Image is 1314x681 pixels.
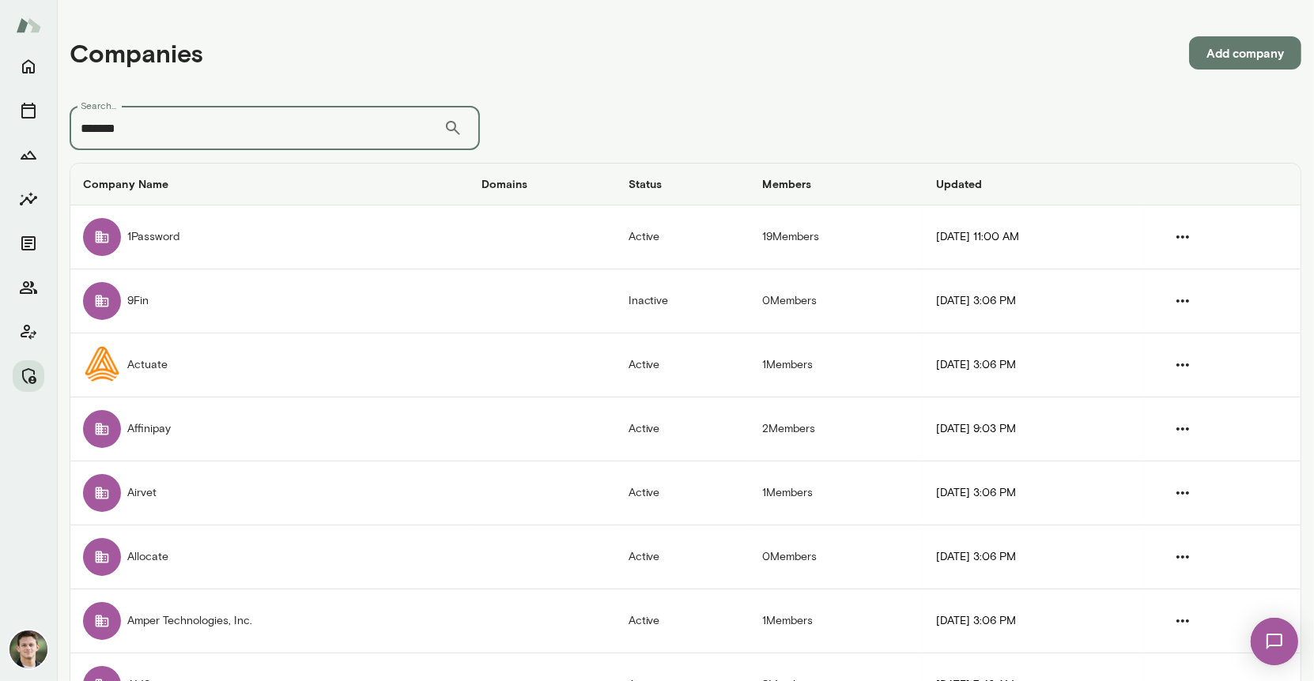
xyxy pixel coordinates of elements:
button: Manage [13,360,44,392]
button: Client app [13,316,44,348]
td: 0 Members [750,525,923,589]
td: Active [616,397,750,461]
button: Growth Plan [13,139,44,171]
td: 1Password [70,205,469,269]
label: Search... [81,99,117,112]
td: 19 Members [750,205,923,269]
td: [DATE] 9:03 PM [923,397,1146,461]
td: 1 Members [750,589,923,653]
td: Active [616,525,750,589]
td: Amper Technologies, Inc. [70,589,469,653]
button: Members [13,272,44,303]
td: Active [616,333,750,397]
button: Sessions [13,95,44,126]
button: Documents [13,228,44,259]
button: Add company [1189,36,1301,70]
td: [DATE] 3:06 PM [923,589,1146,653]
h6: Company Name [83,176,456,192]
td: [DATE] 3:06 PM [923,525,1146,589]
h6: Domains [481,176,603,192]
td: Actuate [70,333,469,397]
td: Allocate [70,525,469,589]
img: Alex Marcus [9,630,47,668]
h4: Companies [70,38,203,68]
td: 1 Members [750,333,923,397]
h6: Members [763,176,911,192]
td: Active [616,461,750,525]
td: [DATE] 3:06 PM [923,333,1146,397]
h6: Status [629,176,738,192]
td: [DATE] 11:00 AM [923,205,1146,269]
button: Insights [13,183,44,215]
td: Airvet [70,461,469,525]
td: 9Fin [70,269,469,333]
td: 2 Members [750,397,923,461]
td: Active [616,589,750,653]
td: [DATE] 3:06 PM [923,461,1146,525]
td: Inactive [616,269,750,333]
h6: Updated [936,176,1133,192]
td: [DATE] 3:06 PM [923,269,1146,333]
td: Active [616,205,750,269]
td: 0 Members [750,269,923,333]
td: Affinipay [70,397,469,461]
td: 1 Members [750,461,923,525]
img: Mento [16,10,41,40]
button: Home [13,51,44,82]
